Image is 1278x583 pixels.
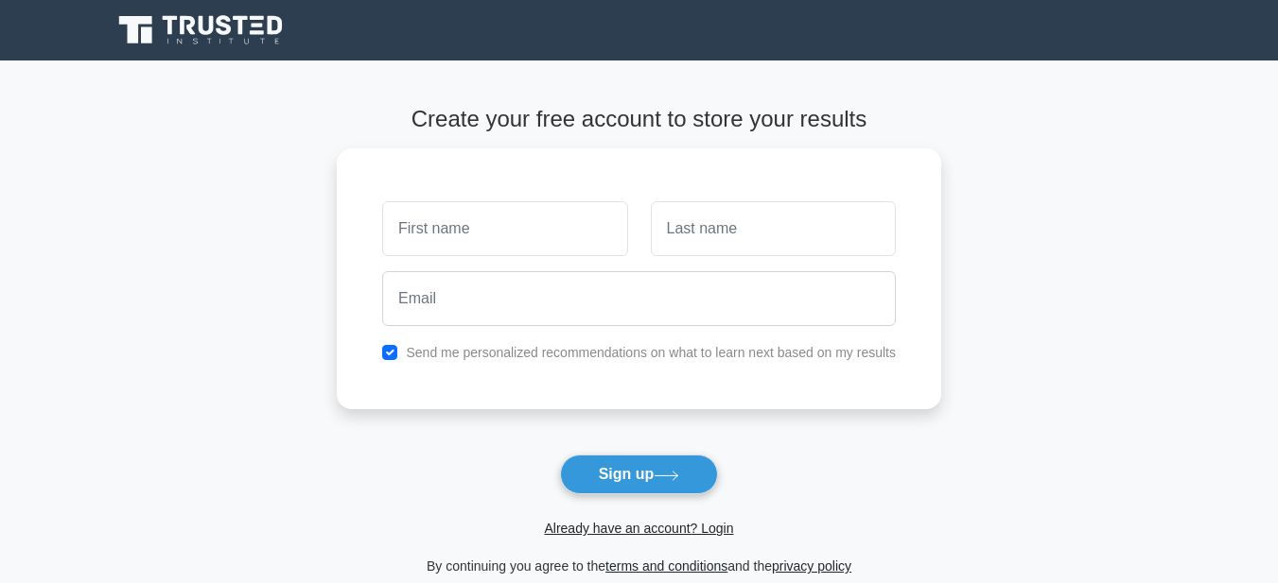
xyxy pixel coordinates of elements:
input: Email [382,271,896,326]
input: First name [382,201,627,256]
h4: Create your free account to store your results [337,106,941,133]
a: terms and conditions [605,558,727,574]
label: Send me personalized recommendations on what to learn next based on my results [406,345,896,360]
input: Last name [651,201,896,256]
button: Sign up [560,454,719,494]
a: Already have an account? Login [544,521,733,536]
a: privacy policy [772,558,851,574]
div: By continuing you agree to the and the [325,555,953,577]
